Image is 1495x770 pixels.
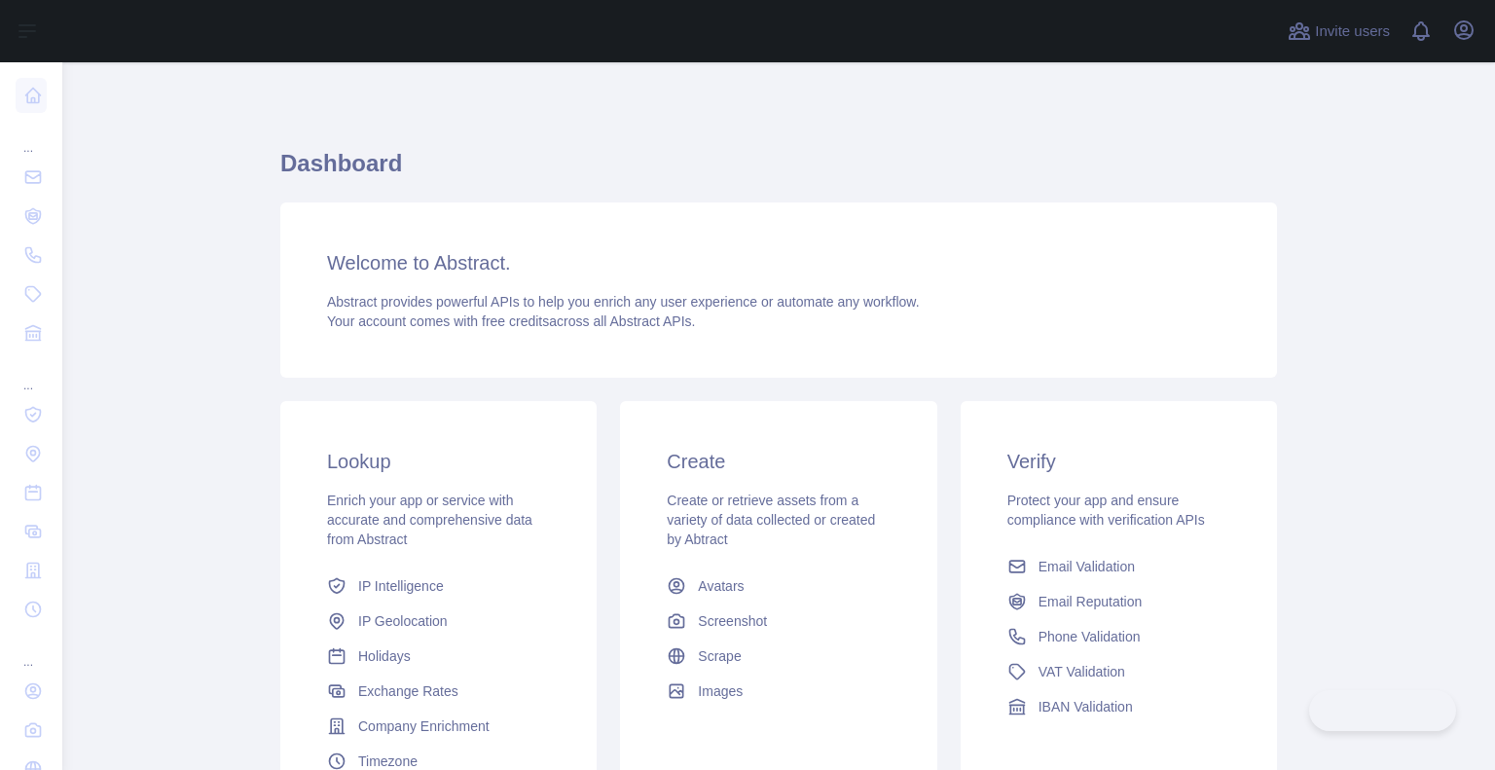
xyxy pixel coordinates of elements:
[698,611,767,631] span: Screenshot
[1000,619,1238,654] a: Phone Validation
[358,681,458,701] span: Exchange Rates
[280,148,1277,195] h1: Dashboard
[327,493,532,547] span: Enrich your app or service with accurate and comprehensive data from Abstract
[358,576,444,596] span: IP Intelligence
[698,576,744,596] span: Avatars
[1039,662,1125,681] span: VAT Validation
[327,313,695,329] span: Your account comes with across all Abstract APIs.
[659,639,897,674] a: Scrape
[319,604,558,639] a: IP Geolocation
[16,354,47,393] div: ...
[16,117,47,156] div: ...
[659,674,897,709] a: Images
[667,493,875,547] span: Create or retrieve assets from a variety of data collected or created by Abtract
[358,716,490,736] span: Company Enrichment
[319,639,558,674] a: Holidays
[16,631,47,670] div: ...
[667,448,890,475] h3: Create
[319,674,558,709] a: Exchange Rates
[659,568,897,604] a: Avatars
[698,646,741,666] span: Scrape
[358,646,411,666] span: Holidays
[358,611,448,631] span: IP Geolocation
[1000,549,1238,584] a: Email Validation
[1007,493,1205,528] span: Protect your app and ensure compliance with verification APIs
[659,604,897,639] a: Screenshot
[1000,689,1238,724] a: IBAN Validation
[319,709,558,744] a: Company Enrichment
[1039,627,1141,646] span: Phone Validation
[327,294,920,310] span: Abstract provides powerful APIs to help you enrich any user experience or automate any workflow.
[1039,697,1133,716] span: IBAN Validation
[327,249,1230,276] h3: Welcome to Abstract.
[1000,584,1238,619] a: Email Reputation
[1315,20,1390,43] span: Invite users
[1000,654,1238,689] a: VAT Validation
[1007,448,1230,475] h3: Verify
[1284,16,1394,47] button: Invite users
[1309,690,1456,731] iframe: Toggle Customer Support
[1039,592,1143,611] span: Email Reputation
[327,448,550,475] h3: Lookup
[1039,557,1135,576] span: Email Validation
[482,313,549,329] span: free credits
[319,568,558,604] a: IP Intelligence
[698,681,743,701] span: Images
